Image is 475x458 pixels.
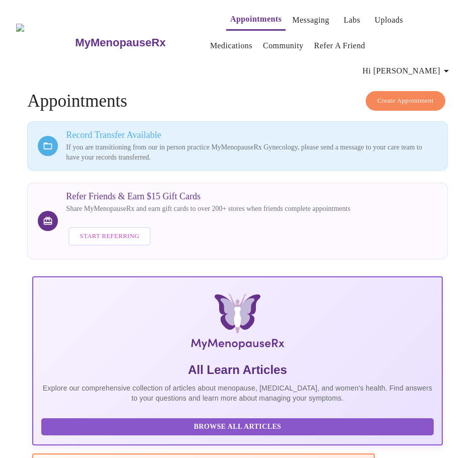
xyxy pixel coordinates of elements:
a: Community [263,39,304,53]
button: Uploads [371,10,408,30]
button: Hi [PERSON_NAME] [359,61,456,81]
button: Labs [336,10,368,30]
p: If you are transitioning from our in person practice MyMenopauseRx Gynecology, please send a mess... [66,142,437,162]
button: Medications [206,36,256,56]
img: MyMenopauseRx Logo [103,293,372,354]
img: MyMenopauseRx Logo [16,24,74,61]
a: Browse All Articles [41,422,436,430]
p: Explore our comprehensive collection of articles about menopause, [MEDICAL_DATA], and women's hea... [41,383,433,403]
h3: MyMenopauseRx [75,36,166,49]
a: Medications [210,39,252,53]
p: Share MyMenopauseRx and earn gift cards to over 200+ stores when friends complete appointments [66,204,350,214]
a: Labs [344,13,360,27]
h5: All Learn Articles [41,362,433,378]
a: Messaging [292,13,329,27]
h4: Appointments [27,91,447,111]
button: Appointments [226,9,286,31]
h3: Refer Friends & Earn $15 Gift Cards [66,191,350,202]
button: Refer a Friend [310,36,370,56]
h3: Record Transfer Available [66,130,437,140]
a: Uploads [375,13,403,27]
a: Refer a Friend [314,39,366,53]
button: Messaging [288,10,333,30]
span: Hi [PERSON_NAME] [363,64,452,78]
a: Start Referring [66,222,153,251]
button: Browse All Articles [41,418,433,436]
a: MyMenopauseRx [74,25,206,60]
a: Appointments [230,12,282,26]
button: Create Appointment [366,91,445,111]
span: Start Referring [80,231,139,242]
button: Community [259,36,308,56]
span: Browse All Articles [51,421,423,433]
button: Start Referring [69,227,150,246]
span: Create Appointment [377,95,434,107]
